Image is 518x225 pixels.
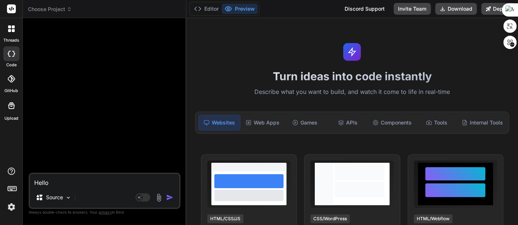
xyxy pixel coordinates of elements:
img: Pick Models [65,194,71,201]
p: Always double-check its answers. Your in Bind [29,209,180,216]
div: APIs [327,115,368,130]
img: attachment [155,193,163,202]
div: Tools [416,115,457,130]
label: GitHub [4,88,18,94]
div: HTML/Webflow [414,214,452,223]
p: Source [46,194,63,201]
label: threads [3,37,19,43]
label: code [6,62,17,68]
button: Download [435,3,477,15]
div: Websites [198,115,240,130]
div: Components [370,115,415,130]
button: Deploy [481,3,515,15]
label: Upload [4,115,18,122]
span: privacy [99,210,112,214]
div: Internal Tools [459,115,506,130]
button: Preview [222,4,258,14]
span: Choose Project [28,6,72,13]
p: Describe what you want to build, and watch it come to life in real-time [191,87,514,97]
textarea: Hello [30,174,179,187]
button: Invite Team [394,3,431,15]
img: icon [166,194,173,201]
div: Web Apps [242,115,283,130]
div: Games [285,115,326,130]
img: settings [5,201,18,213]
h1: Turn ideas into code instantly [191,70,514,83]
div: HTML/CSS/JS [207,214,243,223]
div: Discord Support [340,3,389,15]
button: Editor [191,4,222,14]
div: CSS/WordPress [310,214,350,223]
